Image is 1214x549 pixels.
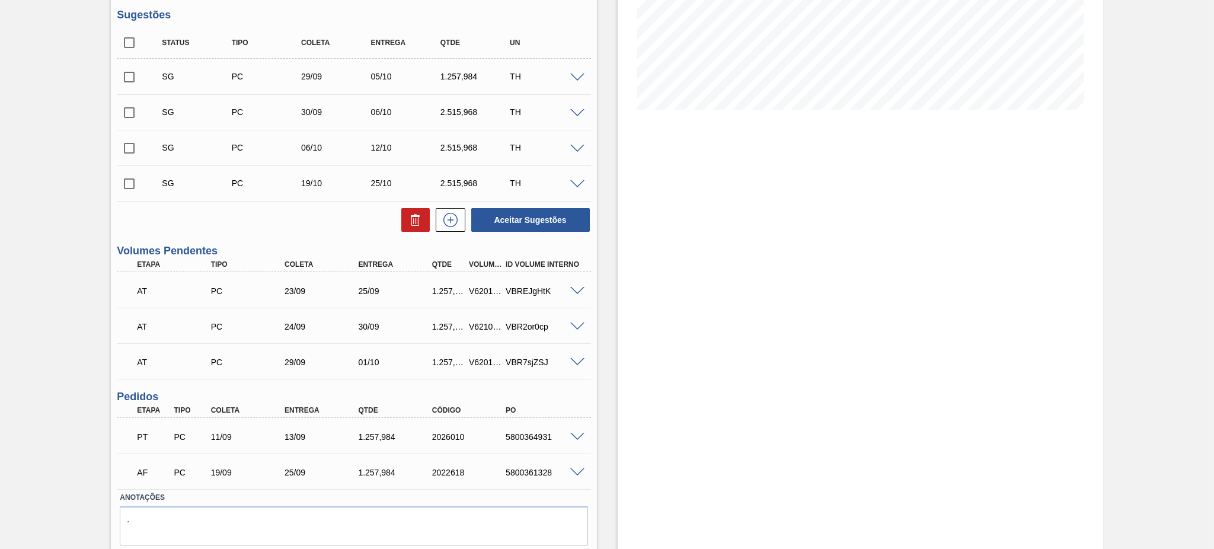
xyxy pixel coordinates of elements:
[355,322,438,331] div: 30/09/2025
[465,207,591,233] div: Aceitar Sugestões
[159,143,237,152] div: Sugestão Criada
[368,72,446,81] div: 05/10/2025
[159,39,237,47] div: Status
[137,358,214,367] p: AT
[171,468,209,477] div: Pedido de Compra
[466,286,504,296] div: V620158
[298,72,376,81] div: 29/09/2025
[117,245,590,257] h3: Volumes Pendentes
[507,178,585,188] div: TH
[507,107,585,117] div: TH
[159,72,237,81] div: Sugestão Criada
[355,468,438,477] div: 1.257,984
[120,506,587,545] textarea: .
[437,178,516,188] div: 2.515,968
[282,468,365,477] div: 25/09/2025
[117,9,590,21] h3: Sugestões
[466,260,504,269] div: Volume Portal
[282,406,365,414] div: Entrega
[437,39,516,47] div: Qtde
[137,468,170,477] p: AF
[298,178,376,188] div: 19/10/2025
[507,72,585,81] div: TH
[134,260,217,269] div: Etapa
[355,358,438,367] div: 01/10/2025
[429,358,468,367] div: 1.257,984
[429,468,512,477] div: 2022618
[134,424,172,450] div: Pedido em Trânsito
[282,432,365,442] div: 13/09/2025
[355,260,438,269] div: Entrega
[137,432,170,442] p: PT
[368,107,446,117] div: 06/10/2025
[298,143,376,152] div: 06/10/2025
[229,178,307,188] div: Pedido de Compra
[282,260,365,269] div: Coleta
[429,432,512,442] div: 2026010
[368,39,446,47] div: Entrega
[437,143,516,152] div: 2.515,968
[503,406,586,414] div: PO
[503,432,586,442] div: 5800364931
[208,260,291,269] div: Tipo
[437,72,516,81] div: 1.257,984
[159,178,237,188] div: Sugestão Criada
[466,322,504,331] div: V621039
[507,39,585,47] div: UN
[208,322,291,331] div: Pedido de Compra
[430,208,465,232] div: Nova sugestão
[503,322,586,331] div: VBR2or0cp
[429,406,512,414] div: Código
[134,349,217,375] div: Aguardando Informações de Transporte
[208,468,291,477] div: 19/09/2025
[298,107,376,117] div: 30/09/2025
[355,406,438,414] div: Qtde
[282,322,365,331] div: 24/09/2025
[503,468,586,477] div: 5800361328
[134,459,172,486] div: Aguardando Faturamento
[134,314,217,340] div: Aguardando Informações de Transporte
[171,406,209,414] div: Tipo
[134,406,172,414] div: Etapa
[368,178,446,188] div: 25/10/2025
[429,322,468,331] div: 1.257,984
[368,143,446,152] div: 12/10/2025
[120,489,587,506] label: Anotações
[229,72,307,81] div: Pedido de Compra
[471,208,590,232] button: Aceitar Sugestões
[137,322,214,331] p: AT
[208,406,291,414] div: Coleta
[159,107,237,117] div: Sugestão Criada
[429,286,468,296] div: 1.257,984
[503,358,586,367] div: VBR7sjZSJ
[507,143,585,152] div: TH
[395,208,430,232] div: Excluir Sugestões
[137,286,214,296] p: AT
[208,286,291,296] div: Pedido de Compra
[466,358,504,367] div: V620162
[437,107,516,117] div: 2.515,968
[208,358,291,367] div: Pedido de Compra
[229,107,307,117] div: Pedido de Compra
[134,278,217,304] div: Aguardando Informações de Transporte
[229,143,307,152] div: Pedido de Compra
[282,358,365,367] div: 29/09/2025
[229,39,307,47] div: Tipo
[355,286,438,296] div: 25/09/2025
[282,286,365,296] div: 23/09/2025
[171,432,209,442] div: Pedido de Compra
[429,260,468,269] div: Qtde
[503,286,586,296] div: VBREJgHtK
[298,39,376,47] div: Coleta
[503,260,586,269] div: Id Volume Interno
[208,432,291,442] div: 11/09/2025
[355,432,438,442] div: 1.257,984
[117,391,590,403] h3: Pedidos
